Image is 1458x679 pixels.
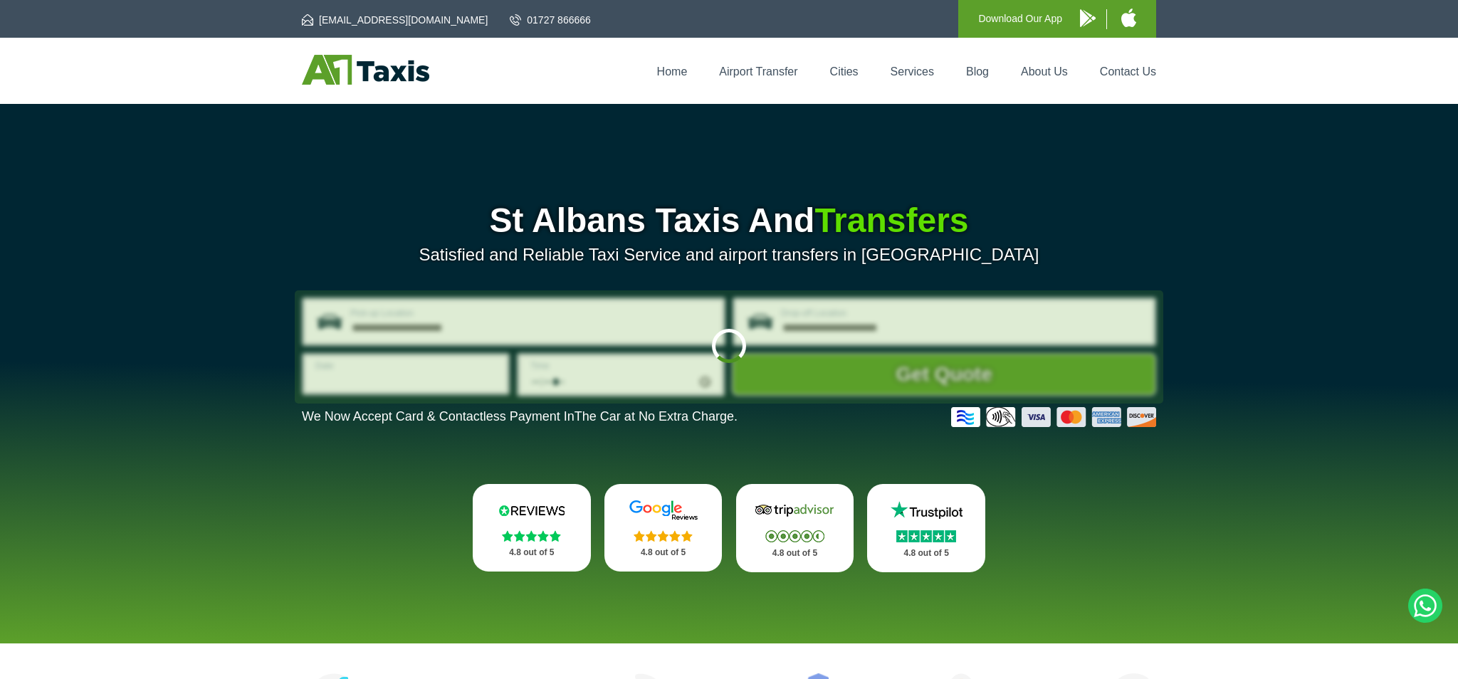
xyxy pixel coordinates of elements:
[473,484,591,572] a: Reviews.io Stars 4.8 out of 5
[752,500,837,521] img: Tripadvisor
[736,484,854,572] a: Tripadvisor Stars 4.8 out of 5
[302,13,488,27] a: [EMAIL_ADDRESS][DOMAIN_NAME]
[302,409,738,424] p: We Now Accept Card & Contactless Payment In
[489,500,575,521] img: Reviews.io
[575,409,738,423] span: The Car at No Extra Charge.
[883,500,969,521] img: Trustpilot
[657,65,688,78] a: Home
[966,65,989,78] a: Blog
[719,65,797,78] a: Airport Transfer
[765,530,824,542] img: Stars
[891,65,934,78] a: Services
[604,484,723,572] a: Google Stars 4.8 out of 5
[502,530,561,542] img: Stars
[814,201,968,239] span: Transfers
[488,544,575,562] p: 4.8 out of 5
[896,530,956,542] img: Stars
[883,544,970,562] p: 4.8 out of 5
[302,55,429,85] img: A1 Taxis St Albans LTD
[634,530,693,542] img: Stars
[302,245,1156,265] p: Satisfied and Reliable Taxi Service and airport transfers in [GEOGRAPHIC_DATA]
[1080,9,1096,27] img: A1 Taxis Android App
[621,500,706,521] img: Google
[1121,9,1136,27] img: A1 Taxis iPhone App
[830,65,859,78] a: Cities
[302,204,1156,238] h1: St Albans Taxis And
[867,484,985,572] a: Trustpilot Stars 4.8 out of 5
[951,407,1156,427] img: Credit And Debit Cards
[510,13,591,27] a: 01727 866666
[1100,65,1156,78] a: Contact Us
[1021,65,1068,78] a: About Us
[978,10,1062,28] p: Download Our App
[752,544,839,562] p: 4.8 out of 5
[620,544,707,562] p: 4.8 out of 5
